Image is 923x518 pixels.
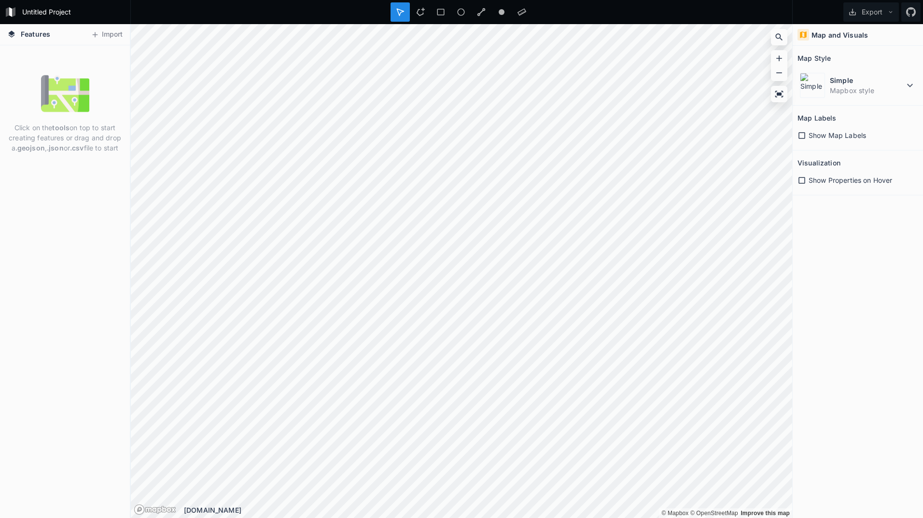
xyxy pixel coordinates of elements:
h2: Map Labels [797,110,836,125]
p: Click on the on top to start creating features or drag and drop a , or file to start [7,123,123,153]
h4: Map and Visuals [811,30,868,40]
button: Import [86,27,127,42]
strong: tools [52,123,70,132]
strong: .csv [70,144,84,152]
dt: Simple [830,75,904,85]
a: Map feedback [741,510,790,517]
span: Show Properties on Hover [809,175,892,185]
strong: .json [47,144,64,152]
span: Features [21,29,50,39]
h2: Map Style [797,51,831,66]
a: Mapbox [661,510,688,517]
dd: Mapbox style [830,85,904,95]
a: OpenStreetMap [690,510,738,517]
a: Mapbox logo [134,504,176,515]
img: empty [41,69,89,118]
strong: .geojson [15,144,45,152]
h2: Visualization [797,155,840,170]
button: Export [843,2,899,22]
span: Show Map Labels [809,130,866,140]
div: [DOMAIN_NAME] [184,505,792,515]
img: Simple [800,73,825,98]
